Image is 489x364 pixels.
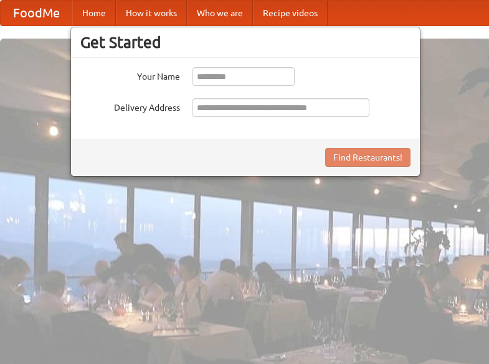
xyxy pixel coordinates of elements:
[116,1,187,26] a: How it works
[325,148,411,167] button: Find Restaurants!
[80,98,180,114] label: Delivery Address
[1,1,72,26] a: FoodMe
[80,67,180,83] label: Your Name
[187,1,253,26] a: Who we are
[253,1,328,26] a: Recipe videos
[72,1,116,26] a: Home
[80,33,411,52] h3: Get Started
